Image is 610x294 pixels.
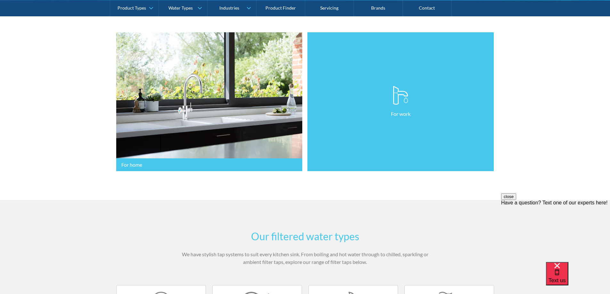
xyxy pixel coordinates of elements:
[118,5,146,11] div: Product Types
[501,193,610,270] iframe: podium webchat widget prompt
[219,5,239,11] div: Industries
[180,250,430,266] p: We have stylish tap systems to suit every kitchen sink. From boiling and hot water through to chi...
[168,5,193,11] div: Water Types
[391,110,411,118] p: For work
[307,32,494,171] a: For work
[546,262,610,294] iframe: podium webchat widget bubble
[180,229,430,244] h2: Our filtered water types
